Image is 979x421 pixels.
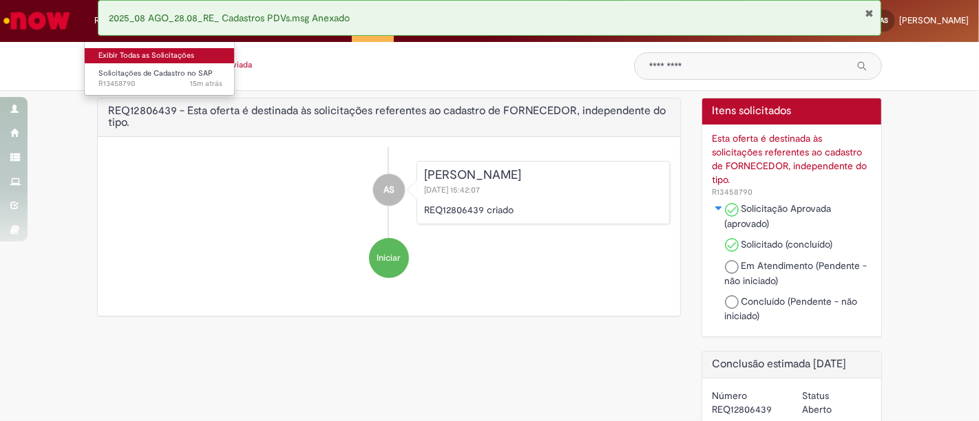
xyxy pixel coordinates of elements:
[713,186,753,197] span: R13458790
[899,14,969,26] span: [PERSON_NAME]
[373,174,405,206] div: Ana Carolina Shida
[108,105,670,129] h2: REQ12806439 - Esta oferta é destinada às solicitações referentes ao cadastro de FORNECEDOR, indep...
[865,8,874,19] button: Fechar Notificação
[190,78,222,89] span: 15m atrás
[802,389,829,402] label: Status
[377,252,401,265] span: Iniciar
[98,68,213,78] span: Solicitações de Cadastro no SAP
[802,402,871,416] div: Aberto
[713,202,725,215] button: Solicitado Alternar a exibição do estado da fase para Solicitações de Cadastro no SAP
[424,203,662,217] p: REQ12806439 criado
[1,7,72,34] img: ServiceNow
[725,295,739,309] img: Concluído (Pendente - não iniciado)
[713,105,872,118] h2: Itens solicitados
[97,52,613,78] ul: Trilhas de página
[84,41,235,96] ul: Requisições
[190,78,222,89] time: 28/08/2025 15:42:08
[713,204,724,213] img: Expandir o estado da solicitação
[98,78,222,89] span: R13458790
[880,16,888,25] span: AS
[383,173,394,206] span: AS
[741,238,833,250] span: Solicitado (concluído)
[85,48,236,63] a: Exibir Todas as Solicitações
[424,169,662,182] div: [PERSON_NAME]
[713,131,872,198] a: Esta oferta é destinada às solicitações referentes ao cadastro de FORNECEDOR, independente do tip...
[108,161,670,224] li: Ana Carolina Shida
[725,260,739,274] img: Em Atendimento (Pendente - não iniciado)
[725,202,832,230] span: Solicitação Aprovada (aprovado)
[713,358,872,371] h2: Conclusão estimada [DATE]
[85,66,236,91] a: Aberto R13458790 : Solicitações de Cadastro no SAP
[713,402,781,416] div: REQ12806439
[108,147,670,292] ul: Histórico de tíquete
[94,14,143,28] span: Requisições
[725,203,739,217] img: Solicitação Aprovada (aprovado)
[725,238,739,252] img: Solicitado (concluído)
[725,259,867,287] span: Em Atendimento (Pendente - não iniciado)
[713,186,753,197] span: Número
[713,131,872,186] div: Esta oferta é destinada às solicitações referentes ao cadastro de FORNECEDOR, independente do tipo.
[713,389,748,402] label: Número
[725,295,858,323] span: Concluído (Pendente - não iniciado)
[109,12,350,24] span: 2025_08 AGO_28.08_RE_ Cadastros PDVs.msg Anexado
[424,184,483,195] span: [DATE] 15:42:07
